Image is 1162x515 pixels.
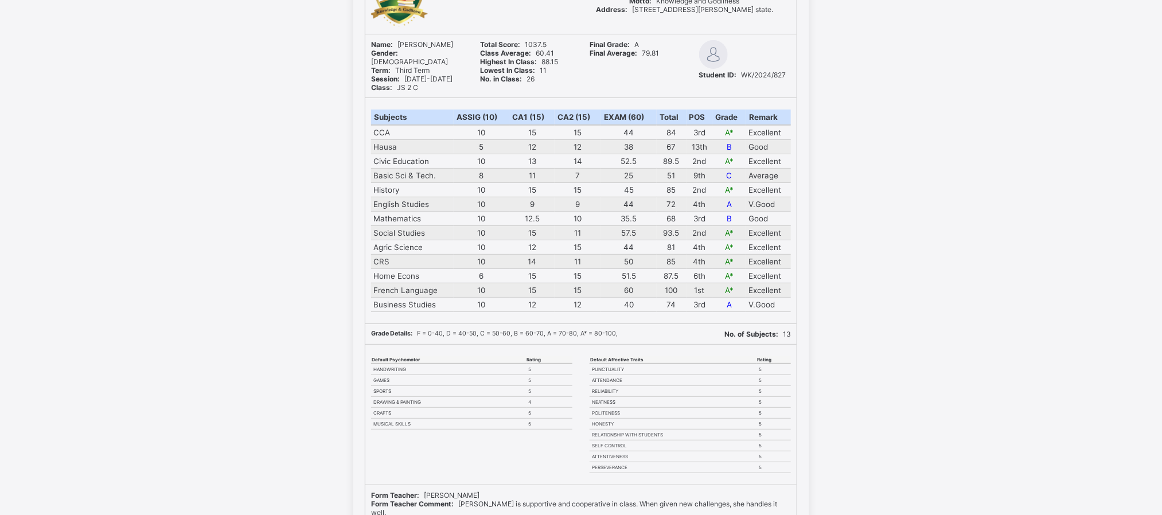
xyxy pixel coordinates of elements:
td: Basic Sci & Tech. [371,168,454,182]
td: 89.5 [657,154,687,168]
td: 4th [687,197,713,211]
td: English Studies [371,197,454,211]
td: 10 [454,297,509,311]
td: PERSEVERANCE [590,462,757,473]
td: C [712,168,746,182]
td: A [712,197,746,211]
td: French Language [371,283,454,297]
td: Excellent [746,225,791,240]
td: POLITENESS [590,407,757,418]
td: B [712,211,746,225]
td: 15 [509,125,555,140]
td: 12.5 [509,211,555,225]
td: Social Studies [371,225,454,240]
td: 9 [555,197,601,211]
b: Lowest In Class: [481,66,536,75]
td: Average [746,168,791,182]
td: 5 [757,440,791,451]
td: 12 [509,240,555,254]
td: 93.5 [657,225,687,240]
td: 5 [527,385,572,396]
b: Session: [371,75,400,83]
td: 5 [527,418,572,429]
th: ASSIG (10) [454,110,509,125]
td: RELIABILITY [590,385,757,396]
td: 5 [757,364,791,375]
td: 85 [657,182,687,197]
td: 5 [757,462,791,473]
span: A [590,40,639,49]
td: 15 [555,182,601,197]
td: 12 [555,297,601,311]
span: F = 0-40, D = 40-50, C = 50-60, B = 60-70, A = 70-80, A* = 80-100, [371,330,618,337]
td: 11 [555,225,601,240]
td: 6th [687,268,713,283]
td: 5 [757,407,791,418]
td: 10 [454,240,509,254]
td: 2nd [687,225,713,240]
td: 44 [601,125,657,140]
td: GAMES [371,374,527,385]
span: 79.81 [590,49,659,57]
td: 15 [509,268,555,283]
td: 100 [657,283,687,297]
td: 5 [757,451,791,462]
b: Term: [371,66,391,75]
td: 57.5 [601,225,657,240]
td: 3rd [687,297,713,311]
td: 10 [555,211,601,225]
td: 87.5 [657,268,687,283]
td: 5 [527,364,572,375]
td: 72 [657,197,687,211]
td: CRS [371,254,454,268]
td: 5 [757,429,791,440]
td: 74 [657,297,687,311]
span: [PERSON_NAME] [371,40,453,49]
td: 44 [601,240,657,254]
td: 84 [657,125,687,140]
td: 5 [757,418,791,429]
span: [DEMOGRAPHIC_DATA] [371,49,448,66]
td: B [712,139,746,154]
td: NEATNESS [590,396,757,407]
td: History [371,182,454,197]
td: 11 [555,254,601,268]
td: 1st [687,283,713,297]
td: MUSICAL SKILLS [371,418,527,429]
td: 3rd [687,125,713,140]
td: 9 [509,197,555,211]
td: HANDWRITING [371,364,527,375]
td: SELF CONTROL [590,440,757,451]
th: Rating [757,356,791,364]
b: Form Teacher: [371,491,419,500]
td: 3rd [687,211,713,225]
td: 81 [657,240,687,254]
span: WK/2024/827 [699,71,786,79]
td: 10 [454,154,509,168]
b: No. in Class: [481,75,522,83]
td: 12 [509,139,555,154]
td: Excellent [746,125,791,140]
td: 12 [509,297,555,311]
td: 15 [555,268,601,283]
td: Business Studies [371,297,454,311]
th: Grade [712,110,746,125]
td: 25 [601,168,657,182]
td: 10 [454,125,509,140]
td: HONESTY [590,418,757,429]
span: 1037.5 [481,40,547,49]
td: 9th [687,168,713,182]
td: Excellent [746,283,791,297]
span: 88.15 [481,57,559,66]
td: DRAWING & PAINTING [371,396,527,407]
th: Total [657,110,687,125]
b: Highest In Class: [481,57,537,66]
td: 60 [601,283,657,297]
td: Excellent [746,268,791,283]
td: 67 [657,139,687,154]
td: SPORTS [371,385,527,396]
b: No. of Subjects: [724,330,778,338]
td: Excellent [746,154,791,168]
td: 12 [555,139,601,154]
b: Class Average: [481,49,532,57]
